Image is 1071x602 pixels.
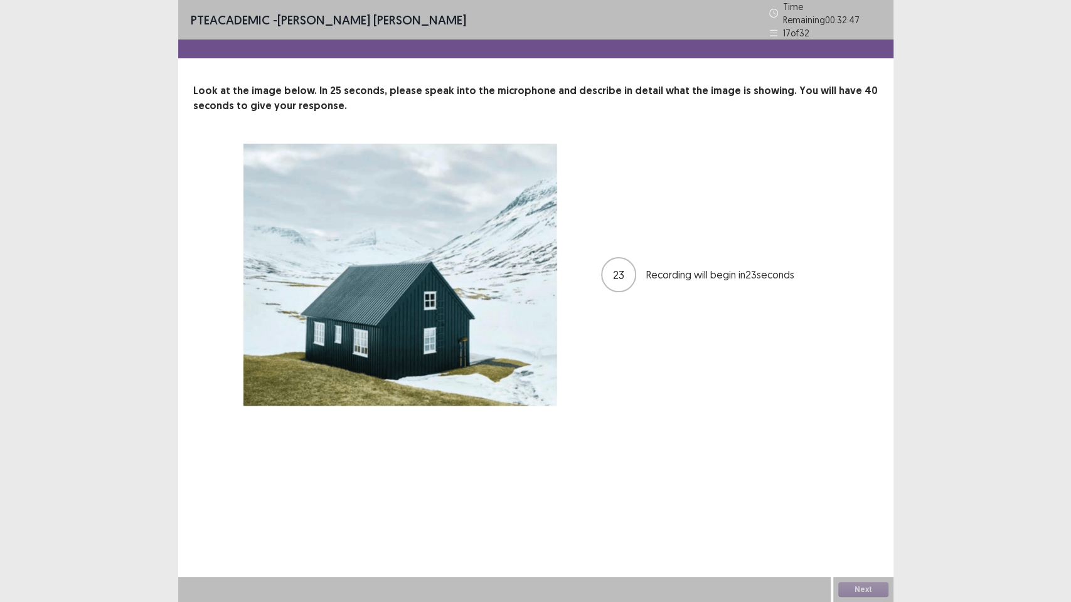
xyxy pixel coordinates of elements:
p: 17 of 32 [783,26,809,40]
p: Look at the image below. In 25 seconds, please speak into the microphone and describe in detail w... [193,83,878,114]
p: Recording will begin in 23 seconds [646,267,809,282]
img: image-description [243,144,557,406]
p: 23 [613,267,624,283]
span: PTE academic [191,12,270,28]
p: - [PERSON_NAME] [PERSON_NAME] [191,11,466,29]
